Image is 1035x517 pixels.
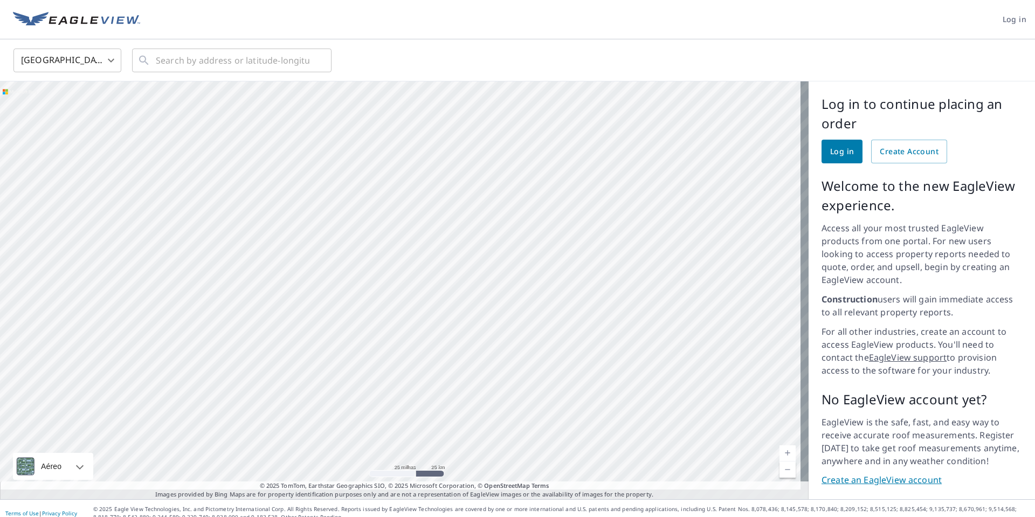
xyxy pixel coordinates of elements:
[822,94,1022,133] p: Log in to continue placing an order
[822,176,1022,215] p: Welcome to the new EagleView experience.
[822,325,1022,377] p: For all other industries, create an account to access EagleView products. You'll need to contact ...
[822,222,1022,286] p: Access all your most trusted EagleView products from one portal. For new users looking to access ...
[260,481,549,491] span: © 2025 TomTom, Earthstar Geographics SIO, © 2025 Microsoft Corporation, ©
[880,145,939,158] span: Create Account
[822,293,1022,319] p: users will gain immediate access to all relevant property reports.
[822,293,878,305] strong: Construction
[830,145,854,158] span: Log in
[869,351,947,363] a: EagleView support
[484,481,529,490] a: OpenStreetMap
[822,416,1022,467] p: EagleView is the safe, fast, and easy way to receive accurate roof measurements. Register [DATE] ...
[1003,13,1026,26] span: Log in
[822,474,1022,486] a: Create an EagleView account
[156,45,309,75] input: Search by address or latitude-longitude
[779,461,796,478] a: Nível Atual 8, Menos Zoom
[5,510,77,516] p: |
[532,481,549,490] a: Terms
[13,12,140,28] img: EV Logo
[779,445,796,461] a: Nível Atual 8, Mais Zoom
[38,453,65,480] div: Aéreo
[5,509,39,517] a: Terms of Use
[13,45,121,75] div: [GEOGRAPHIC_DATA]
[13,453,93,480] div: Aéreo
[42,509,77,517] a: Privacy Policy
[822,390,1022,409] p: No EagleView account yet?
[871,140,947,163] a: Create Account
[822,140,862,163] a: Log in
